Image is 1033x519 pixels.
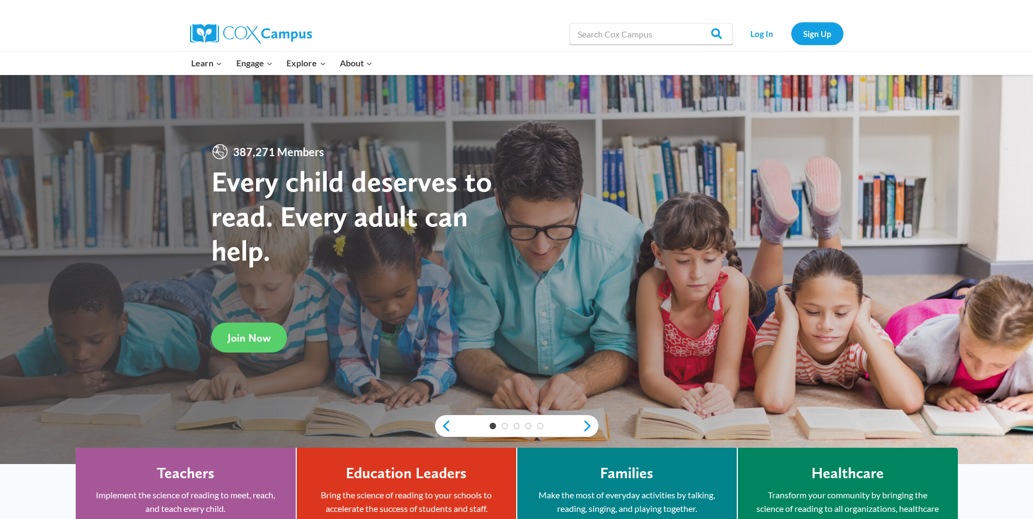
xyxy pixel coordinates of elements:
[286,56,326,70] span: Explore
[191,56,222,70] span: Learn
[534,488,720,516] p: Make the most of everyday activities by talking, reading, singing, and playing together.
[211,164,492,268] strong: Every child deserves to read. Every adult can help.
[811,464,884,483] h4: Healthcare
[514,423,520,429] a: 3
[190,24,312,44] img: Cox Campus
[185,52,380,75] nav: Primary Navigation
[502,423,508,429] a: 2
[157,464,215,483] h4: Teachers
[570,23,733,45] input: Search Cox Campus
[490,423,496,429] a: 1
[211,323,287,353] a: Join Now
[229,143,328,160] span: 387,271 Members
[738,22,843,45] nav: Secondary Navigation
[435,419,451,432] a: previous
[582,419,598,432] a: next
[228,331,271,344] span: Join Now
[340,56,372,70] span: About
[346,464,467,483] h4: Education Leaders
[236,56,273,70] span: Engage
[92,488,279,516] p: Implement the science of reading to meet, reach, and teach every child.
[313,488,500,516] p: Bring the science of reading to your schools to accelerate the success of students and staff.
[791,22,843,45] a: Sign Up
[525,423,531,429] a: 4
[537,423,543,429] a: 5
[435,415,598,437] div: content slider buttons
[600,464,653,483] h4: Families
[738,22,786,45] a: Log In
